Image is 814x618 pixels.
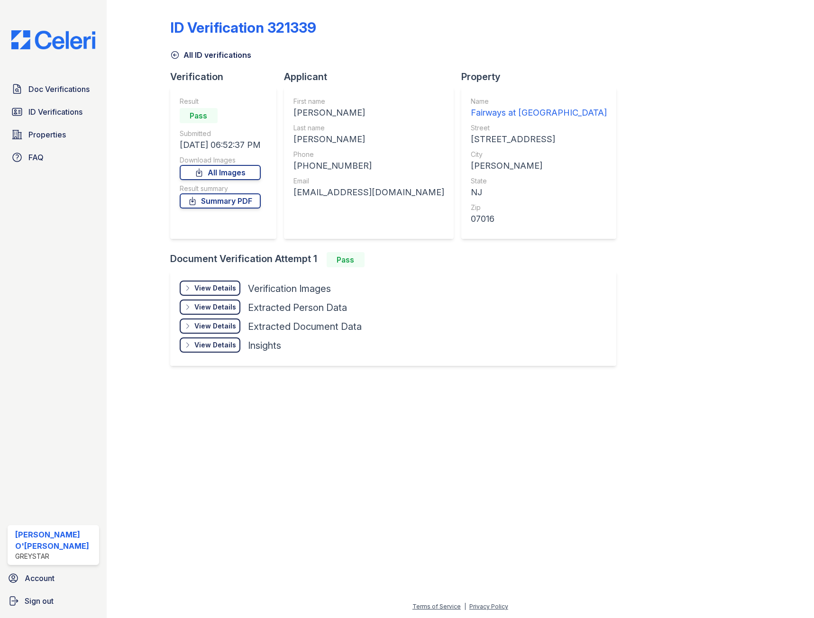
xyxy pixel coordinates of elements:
[170,49,251,61] a: All ID verifications
[248,339,281,352] div: Insights
[28,83,90,95] span: Doc Verifications
[4,591,103,610] a: Sign out
[293,106,444,119] div: [PERSON_NAME]
[293,176,444,186] div: Email
[248,301,347,314] div: Extracted Person Data
[194,321,236,331] div: View Details
[471,203,607,212] div: Zip
[293,133,444,146] div: [PERSON_NAME]
[412,603,461,610] a: Terms of Service
[471,212,607,226] div: 07016
[471,176,607,186] div: State
[248,320,362,333] div: Extracted Document Data
[180,108,218,123] div: Pass
[4,30,103,49] img: CE_Logo_Blue-a8612792a0a2168367f1c8372b55b34899dd931a85d93a1a3d3e32e68fde9ad4.png
[180,165,261,180] a: All Images
[284,70,461,83] div: Applicant
[293,123,444,133] div: Last name
[471,133,607,146] div: [STREET_ADDRESS]
[471,97,607,106] div: Name
[469,603,508,610] a: Privacy Policy
[15,529,95,552] div: [PERSON_NAME] O'[PERSON_NAME]
[180,129,261,138] div: Submitted
[8,125,99,144] a: Properties
[327,252,365,267] div: Pass
[293,186,444,199] div: [EMAIL_ADDRESS][DOMAIN_NAME]
[194,340,236,350] div: View Details
[293,150,444,159] div: Phone
[8,102,99,121] a: ID Verifications
[774,580,805,609] iframe: chat widget
[180,155,261,165] div: Download Images
[471,159,607,173] div: [PERSON_NAME]
[28,152,44,163] span: FAQ
[464,603,466,610] div: |
[4,569,103,588] a: Account
[25,595,54,607] span: Sign out
[471,123,607,133] div: Street
[8,80,99,99] a: Doc Verifications
[180,97,261,106] div: Result
[248,282,331,295] div: Verification Images
[170,19,316,36] div: ID Verification 321339
[15,552,95,561] div: Greystar
[194,302,236,312] div: View Details
[8,148,99,167] a: FAQ
[180,138,261,152] div: [DATE] 06:52:37 PM
[28,129,66,140] span: Properties
[471,106,607,119] div: Fairways at [GEOGRAPHIC_DATA]
[170,70,284,83] div: Verification
[180,193,261,209] a: Summary PDF
[180,184,261,193] div: Result summary
[461,70,624,83] div: Property
[194,283,236,293] div: View Details
[293,159,444,173] div: [PHONE_NUMBER]
[25,573,55,584] span: Account
[471,150,607,159] div: City
[170,252,624,267] div: Document Verification Attempt 1
[471,186,607,199] div: NJ
[28,106,82,118] span: ID Verifications
[293,97,444,106] div: First name
[471,97,607,119] a: Name Fairways at [GEOGRAPHIC_DATA]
